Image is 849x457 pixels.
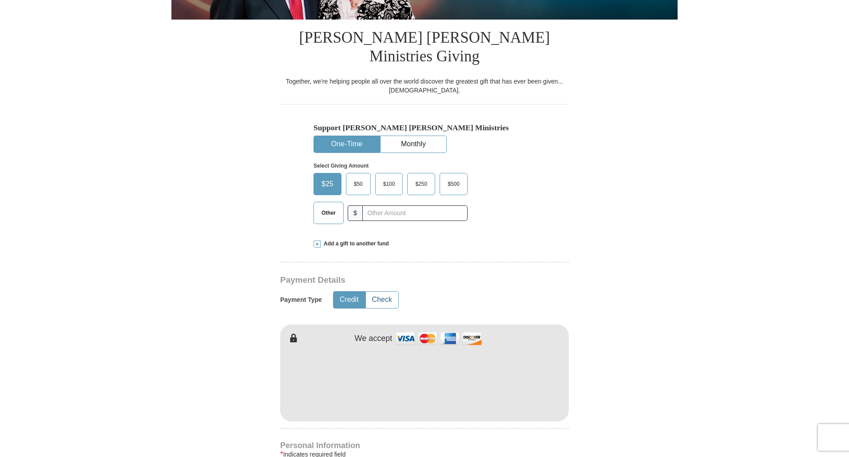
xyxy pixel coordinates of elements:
[280,20,569,77] h1: [PERSON_NAME] [PERSON_NAME] Ministries Giving
[317,177,338,191] span: $25
[280,77,569,95] div: Together, we're helping people all over the world discover the greatest gift that has ever been g...
[381,136,446,152] button: Monthly
[317,206,340,220] span: Other
[355,334,393,344] h4: We accept
[362,205,468,221] input: Other Amount
[379,177,400,191] span: $100
[394,329,483,348] img: credit cards accepted
[333,292,365,308] button: Credit
[280,275,507,285] h3: Payment Details
[313,163,369,169] strong: Select Giving Amount
[313,123,536,132] h5: Support [PERSON_NAME] [PERSON_NAME] Ministries
[366,292,398,308] button: Check
[411,177,432,191] span: $250
[280,296,322,304] h5: Payment Type
[348,205,363,221] span: $
[443,177,464,191] span: $500
[321,240,389,248] span: Add a gift to another fund
[349,177,367,191] span: $50
[280,442,569,449] h4: Personal Information
[314,136,380,152] button: One-Time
